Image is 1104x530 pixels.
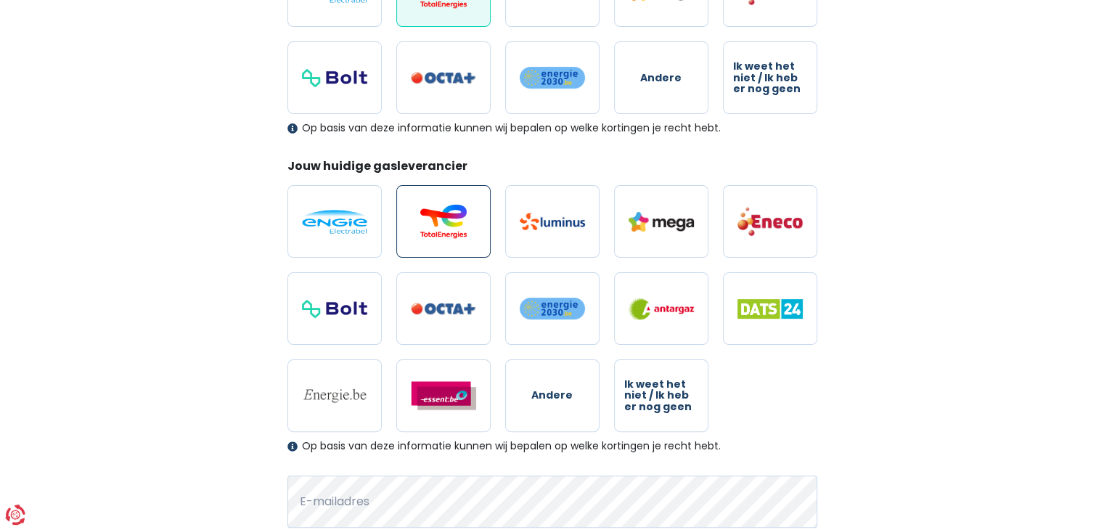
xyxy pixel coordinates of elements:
[737,206,803,237] img: Eneco
[287,440,817,452] div: Op basis van deze informatie kunnen wij bepalen op welke kortingen je recht hebt.
[302,69,367,87] img: Bolt
[520,213,585,230] img: Luminus
[411,72,476,84] img: Octa+
[624,379,698,412] span: Ik weet het niet / Ik heb er nog geen
[520,66,585,89] img: Energie2030
[520,297,585,320] img: Energie2030
[411,303,476,315] img: Octa+
[640,73,682,83] span: Andere
[287,158,817,180] legend: Jouw huidige gasleverancier
[411,204,476,239] img: Total Energies / Lampiris
[302,210,367,234] img: Engie / Electrabel
[302,300,367,318] img: Bolt
[302,388,367,404] img: Energie.be
[531,390,573,401] span: Andere
[287,122,817,134] div: Op basis van deze informatie kunnen wij bepalen op welke kortingen je recht hebt.
[411,381,476,410] img: Essent
[629,212,694,232] img: Mega
[737,299,803,319] img: Dats 24
[733,61,807,94] span: Ik weet het niet / Ik heb er nog geen
[629,298,694,320] img: Antargaz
